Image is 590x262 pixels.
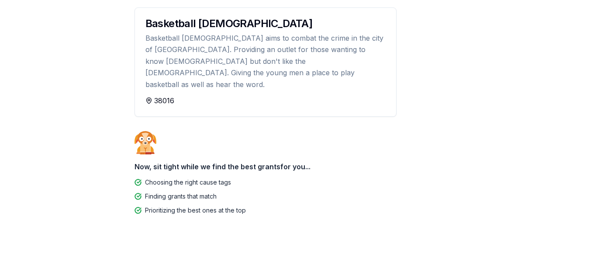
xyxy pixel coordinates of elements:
[145,18,386,29] div: Basketball [DEMOGRAPHIC_DATA]
[145,205,246,216] div: Prioritizing the best ones at the top
[135,158,456,175] div: Now, sit tight while we find the best grants for you...
[145,32,386,90] div: Basketball [DEMOGRAPHIC_DATA] aims to combat the crime in the city of [GEOGRAPHIC_DATA]. Providin...
[145,177,231,188] div: Choosing the right cause tags
[145,191,217,202] div: Finding grants that match
[145,95,386,106] div: 38016
[135,131,156,154] img: Dog waiting patiently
